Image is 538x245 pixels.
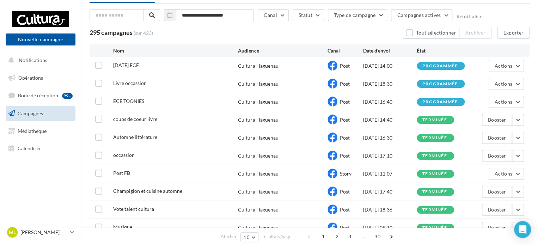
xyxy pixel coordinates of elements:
[328,9,387,21] button: Type de campagne
[244,234,250,240] span: 10
[238,80,278,87] div: Cultura Haguenau
[331,231,343,242] span: 2
[6,33,75,45] button: Nouvelle campagne
[238,224,278,231] div: Cultura Haguenau
[113,224,132,230] span: Musique
[4,141,77,156] a: Calendrier
[18,128,47,134] span: Médiathèque
[459,27,491,39] button: Archiver
[113,170,130,176] span: Post FB
[238,134,278,141] div: Cultura Haguenau
[4,88,77,103] a: Boîte de réception99+
[489,168,524,180] button: Actions
[422,136,447,140] div: terminée
[340,189,350,195] span: Post
[397,12,441,18] span: Campagnes actives
[4,71,77,85] a: Opérations
[318,231,329,242] span: 1
[238,206,278,213] div: Cultura Haguenau
[482,222,512,234] button: Booster
[328,47,363,54] div: Canal
[62,93,73,99] div: 99+
[340,117,350,123] span: Post
[363,62,417,69] div: [DATE] 14:00
[238,188,278,195] div: Cultura Haguenau
[262,233,292,240] span: résultats/page
[134,30,153,37] span: (sur 423)
[90,29,133,36] span: 295 campagnes
[403,27,459,39] button: Tout sélectionner
[363,80,417,87] div: [DATE] 18:30
[293,9,324,21] button: Statut
[340,81,350,87] span: Post
[340,63,350,69] span: Post
[489,60,524,72] button: Actions
[238,116,278,123] div: Cultura Haguenau
[363,134,417,141] div: [DATE] 16:30
[422,82,458,86] div: programmée
[344,231,355,242] span: 3
[340,99,350,105] span: Post
[497,27,530,39] button: Exporter
[113,188,182,194] span: Champigion et cuisine automne
[6,226,75,239] a: ML [PERSON_NAME]
[422,226,447,230] div: terminée
[417,47,470,54] div: État
[18,145,41,151] span: Calendrier
[422,100,458,104] div: programmée
[238,170,278,177] div: Cultura Haguenau
[482,132,512,144] button: Booster
[18,92,58,98] span: Boîte de réception
[18,110,43,116] span: Campagnes
[363,170,417,177] div: [DATE] 11:07
[240,232,258,242] button: 10
[113,98,144,104] span: ECE TOONIES
[495,99,512,105] span: Actions
[422,64,458,68] div: programmée
[363,188,417,195] div: [DATE] 17:40
[495,81,512,87] span: Actions
[258,9,289,21] button: Canal
[340,153,350,159] span: Post
[363,47,417,54] div: Date d'envoi
[422,190,447,194] div: terminée
[514,221,531,238] div: Open Intercom Messenger
[221,233,237,240] span: Afficher
[489,96,524,108] button: Actions
[489,78,524,90] button: Actions
[113,134,157,140] span: Automne littérature
[340,207,350,213] span: Post
[9,229,16,236] span: ML
[422,118,447,122] div: terminée
[4,53,74,68] button: Notifications
[482,186,512,198] button: Booster
[372,231,383,242] span: 30
[482,204,512,216] button: Booster
[4,124,77,139] a: Médiathèque
[422,208,447,212] div: terminée
[113,116,157,122] span: coups de coeur livre
[340,225,350,231] span: Post
[113,47,238,54] div: Nom
[495,171,512,177] span: Actions
[340,135,350,141] span: Post
[363,98,417,105] div: [DATE] 16:40
[482,114,512,126] button: Booster
[20,229,67,236] p: [PERSON_NAME]
[363,152,417,159] div: [DATE] 17:10
[422,172,447,176] div: terminée
[482,150,512,162] button: Booster
[358,231,369,242] span: ...
[456,14,484,19] button: Réinitialiser
[340,171,351,177] span: Story
[19,57,47,63] span: Notifications
[363,206,417,213] div: [DATE] 18:36
[238,47,327,54] div: Audience
[391,9,452,21] button: Campagnes actives
[422,154,447,158] div: terminée
[363,116,417,123] div: [DATE] 14:40
[18,75,43,81] span: Opérations
[113,62,139,68] span: Halloween ECE
[113,80,147,86] span: Livre occassion
[238,62,278,69] div: Cultura Haguenau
